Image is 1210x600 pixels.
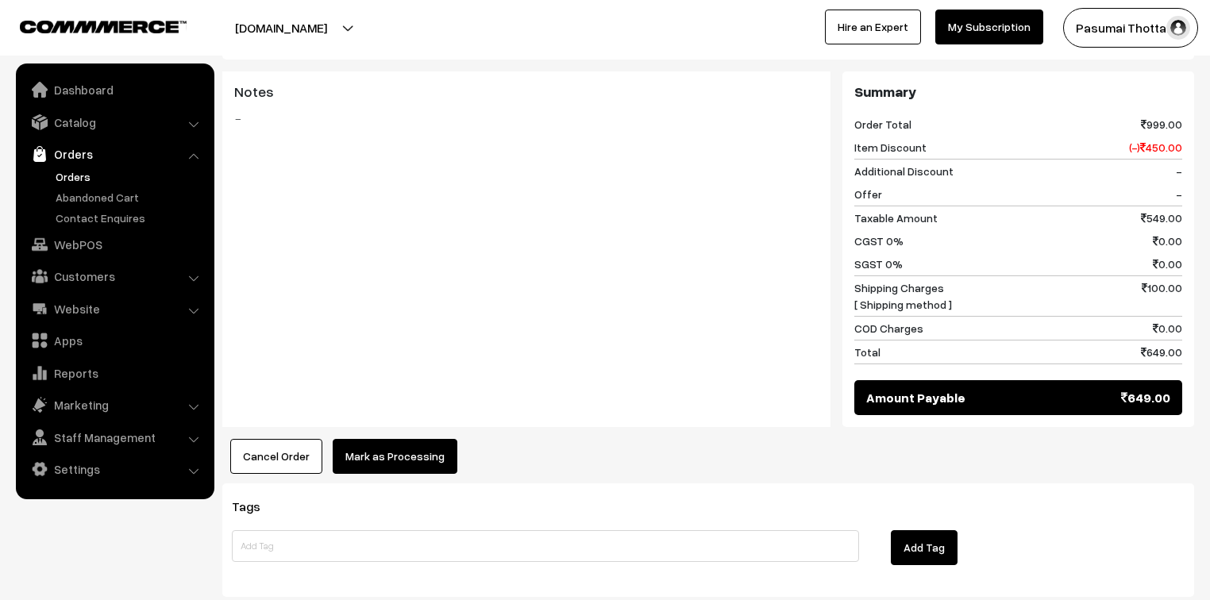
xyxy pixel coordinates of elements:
span: Additional Discount [854,163,954,179]
a: Staff Management [20,423,209,452]
span: Item Discount [854,139,927,156]
a: Abandoned Cart [52,189,209,206]
a: WebPOS [20,230,209,259]
span: 549.00 [1141,210,1182,226]
span: Shipping Charges [ Shipping method ] [854,279,952,313]
span: - [1176,163,1182,179]
img: user [1166,16,1190,40]
button: Add Tag [891,530,958,565]
button: Pasumai Thotta… [1063,8,1198,48]
a: My Subscription [935,10,1043,44]
span: Order Total [854,116,911,133]
a: Settings [20,455,209,483]
a: Orders [20,140,209,168]
a: Apps [20,326,209,355]
span: (-) 450.00 [1129,139,1182,156]
a: Orders [52,168,209,185]
span: 0.00 [1153,256,1182,272]
a: Reports [20,359,209,387]
button: [DOMAIN_NAME] [179,8,383,48]
span: Taxable Amount [854,210,938,226]
a: Contact Enquires [52,210,209,226]
span: 649.00 [1141,344,1182,360]
h3: Notes [234,83,819,101]
button: Cancel Order [230,439,322,474]
a: COMMMERCE [20,16,159,35]
span: Total [854,344,881,360]
h3: Summary [854,83,1182,101]
a: Catalog [20,108,209,137]
span: 100.00 [1142,279,1182,313]
span: SGST 0% [854,256,903,272]
a: Marketing [20,390,209,419]
span: Amount Payable [866,388,965,407]
span: 999.00 [1141,116,1182,133]
button: Mark as Processing [333,439,457,474]
blockquote: - [234,109,819,128]
img: COMMMERCE [20,21,187,33]
input: Add Tag [232,530,859,562]
span: Tags [232,498,279,514]
a: Hire an Expert [825,10,921,44]
a: Dashboard [20,75,209,104]
span: 0.00 [1153,320,1182,337]
span: 0.00 [1153,233,1182,249]
a: Customers [20,262,209,290]
span: - [1176,186,1182,202]
a: Website [20,294,209,323]
span: Offer [854,186,882,202]
span: COD Charges [854,320,923,337]
span: CGST 0% [854,233,904,249]
span: 649.00 [1121,388,1170,407]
